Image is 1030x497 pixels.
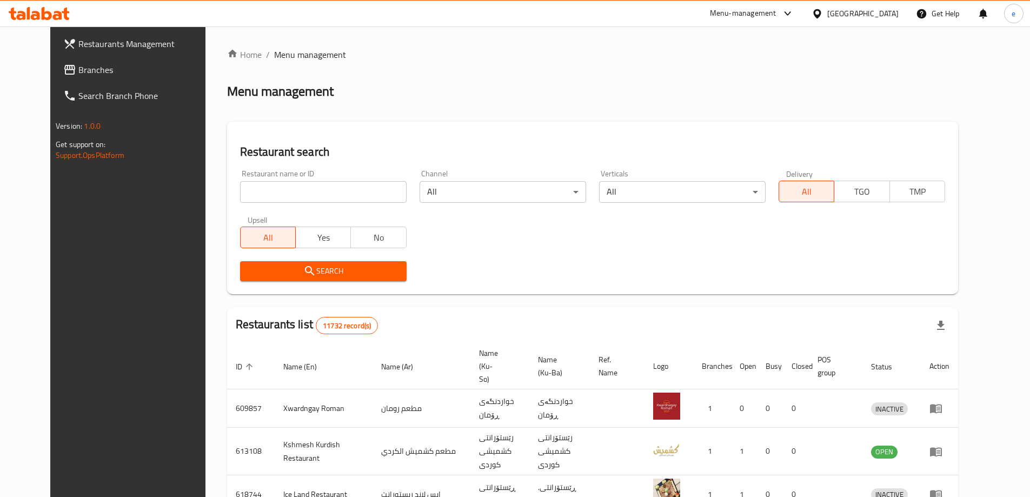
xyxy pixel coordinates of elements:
[55,83,222,109] a: Search Branch Phone
[295,227,351,248] button: Yes
[529,389,590,428] td: خواردنگەی ڕۆمان
[783,343,809,389] th: Closed
[894,184,941,200] span: TMP
[731,428,757,475] td: 1
[240,181,407,203] input: Search for restaurant name or ID..
[300,230,347,246] span: Yes
[731,389,757,428] td: 0
[274,48,346,61] span: Menu management
[783,184,830,200] span: All
[871,446,898,458] span: OPEN
[227,83,334,100] h2: Menu management
[757,428,783,475] td: 0
[227,389,275,428] td: 609857
[56,137,105,151] span: Get support on:
[470,428,529,475] td: رێستۆرانتی کشمیشى كوردى
[55,57,222,83] a: Branches
[236,316,378,334] h2: Restaurants list
[871,360,906,373] span: Status
[249,264,398,278] span: Search
[266,48,270,61] li: /
[818,353,849,379] span: POS group
[316,321,377,331] span: 11732 record(s)
[731,343,757,389] th: Open
[283,360,331,373] span: Name (En)
[227,48,958,61] nav: breadcrumb
[240,144,945,160] h2: Restaurant search
[420,181,586,203] div: All
[889,181,945,202] button: TMP
[871,403,908,415] span: INACTIVE
[240,227,296,248] button: All
[786,170,813,177] label: Delivery
[783,428,809,475] td: 0
[644,343,693,389] th: Logo
[710,7,776,20] div: Menu-management
[381,360,427,373] span: Name (Ar)
[248,216,268,223] label: Upsell
[350,227,406,248] button: No
[929,445,949,458] div: Menu
[479,347,516,386] span: Name (Ku-So)
[1012,8,1015,19] span: e
[227,48,262,61] a: Home
[834,181,889,202] button: TGO
[693,428,731,475] td: 1
[373,389,470,428] td: مطعم رومان
[928,313,954,339] div: Export file
[929,402,949,415] div: Menu
[275,428,373,475] td: Kshmesh Kurdish Restaurant
[56,148,124,162] a: Support.OpsPlatform
[78,37,214,50] span: Restaurants Management
[355,230,402,246] span: No
[78,63,214,76] span: Branches
[236,360,256,373] span: ID
[55,31,222,57] a: Restaurants Management
[227,428,275,475] td: 613108
[871,446,898,459] div: OPEN
[78,89,214,102] span: Search Branch Phone
[653,436,680,463] img: Kshmesh Kurdish Restaurant
[599,181,766,203] div: All
[693,389,731,428] td: 1
[84,119,101,133] span: 1.0.0
[779,181,834,202] button: All
[470,389,529,428] td: خواردنگەی ڕۆمان
[316,317,378,334] div: Total records count
[56,119,82,133] span: Version:
[827,8,899,19] div: [GEOGRAPHIC_DATA]
[245,230,291,246] span: All
[653,393,680,420] img: Xwardngay Roman
[240,261,407,281] button: Search
[921,343,958,389] th: Action
[538,353,577,379] span: Name (Ku-Ba)
[871,402,908,415] div: INACTIVE
[757,343,783,389] th: Busy
[373,428,470,475] td: مطعم كشميش الكردي
[783,389,809,428] td: 0
[529,428,590,475] td: رێستۆرانتی کشمیشى كوردى
[693,343,731,389] th: Branches
[757,389,783,428] td: 0
[275,389,373,428] td: Xwardngay Roman
[599,353,632,379] span: Ref. Name
[839,184,885,200] span: TGO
